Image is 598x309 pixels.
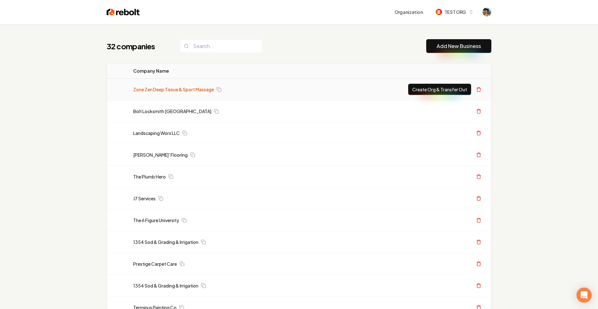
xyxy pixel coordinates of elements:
input: Search... [180,39,262,53]
a: 1354 Sod & Grading & Irrigation [133,282,198,289]
button: Add New Business [426,39,491,53]
h1: 32 companies [107,41,167,51]
img: Aditya Nair [483,8,491,16]
a: The Plumb Hero [133,173,166,180]
button: Open user button [483,8,491,16]
a: [PERSON_NAME]' Flooring [133,152,188,158]
a: The 6 Figure University [133,217,179,223]
button: Create Org & Transfer Out [408,84,471,95]
a: Landscaping Worx LLC [133,130,180,136]
th: Company Name [128,63,339,79]
span: TEST ORG [445,9,466,15]
a: 1354 Sod & Grading & Irrigation [133,239,198,245]
button: Organization [391,6,427,18]
a: J7 Services [133,195,156,202]
div: Open Intercom Messenger [576,288,592,303]
a: Zone Zen Deep Tissue & Sport Massage [133,86,214,93]
a: Prestige Carpet Care [133,261,177,267]
img: Rebolt Logo [107,8,140,16]
a: Add New Business [437,42,481,50]
img: TEST ORG [436,9,442,15]
a: Bolt Locksmith [GEOGRAPHIC_DATA] [133,108,211,114]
